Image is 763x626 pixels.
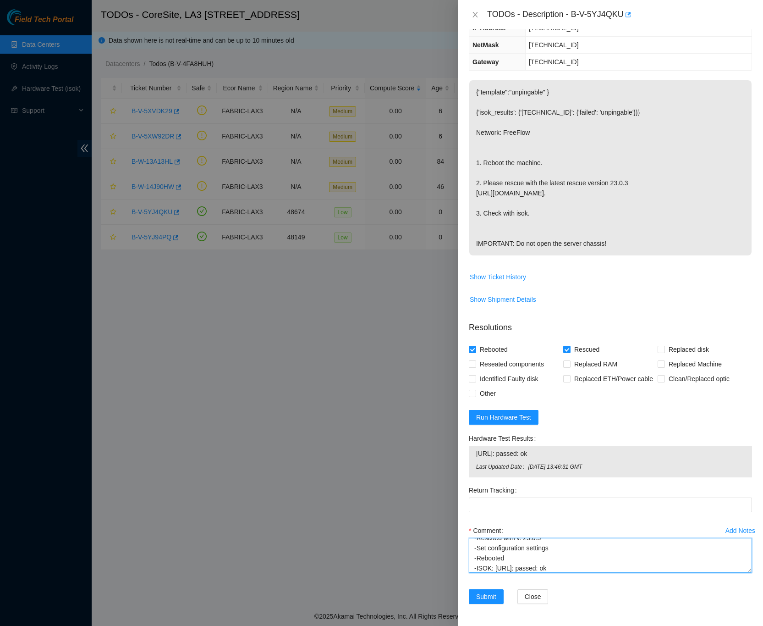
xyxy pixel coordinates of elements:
[725,523,756,538] button: Add Notes
[469,498,752,512] input: Return Tracking
[525,592,541,602] span: Close
[476,463,528,471] span: Last Updated Date
[571,342,603,357] span: Rescued
[517,589,549,604] button: Close
[469,292,537,307] button: Show Shipment Details
[469,431,539,446] label: Hardware Test Results
[470,272,526,282] span: Show Ticket History
[469,314,752,334] p: Resolutions
[476,357,548,371] span: Reseated components
[469,80,752,255] p: {"template":"unpingable" } {'isok_results': {'[TECHNICAL_ID]': {'failed': 'unpingable'}}} Network...
[476,371,542,386] span: Identified Faulty disk
[472,41,499,49] span: NetMask
[476,342,511,357] span: Rebooted
[487,7,752,22] div: TODOs - Description - B-V-5YJ4QKU
[476,412,531,422] span: Run Hardware Test
[571,371,657,386] span: Replaced ETH/Power cable
[476,386,500,401] span: Other
[665,371,733,386] span: Clean/Replaced optic
[469,11,482,19] button: Close
[725,527,755,534] div: Add Notes
[476,592,496,602] span: Submit
[469,270,527,284] button: Show Ticket History
[665,357,725,371] span: Replaced Machine
[472,58,499,66] span: Gateway
[469,523,507,538] label: Comment
[529,41,579,49] span: [TECHNICAL_ID]
[476,449,745,459] span: [URL]: passed: ok
[571,357,621,371] span: Replaced RAM
[528,463,745,471] span: [DATE] 13:46:31 GMT
[469,589,504,604] button: Submit
[665,342,713,357] span: Replaced disk
[470,294,536,305] span: Show Shipment Details
[469,410,538,425] button: Run Hardware Test
[472,11,479,18] span: close
[469,483,521,498] label: Return Tracking
[529,58,579,66] span: [TECHNICAL_ID]
[469,538,752,573] textarea: Comment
